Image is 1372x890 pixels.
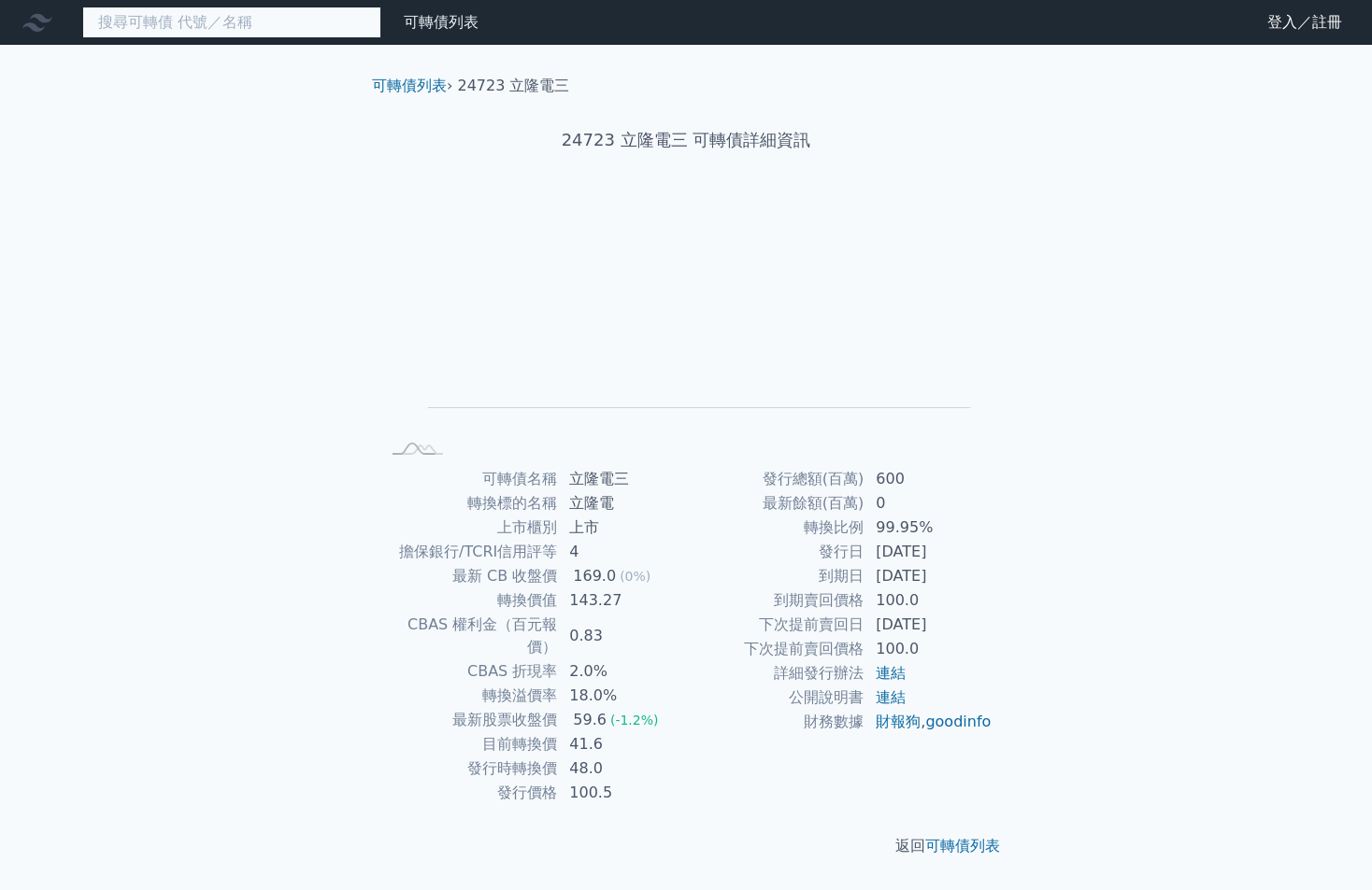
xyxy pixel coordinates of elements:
[686,540,865,564] td: 發行日
[620,569,650,584] span: (0%)
[379,613,558,659] td: CBAS 權利金（百元報價）
[925,837,1000,855] a: 可轉債列表
[357,127,1015,153] h1: 24723 立隆電三 可轉債詳細資訊
[686,685,865,710] td: 公開說明書
[404,13,479,31] a: 可轉債列表
[379,540,558,564] td: 擔保銀行/TCRI信用評等
[379,564,558,588] td: 最新 CB 收盤價
[876,664,906,682] a: 連結
[686,491,865,516] td: 最新餘額(百萬)
[865,710,993,734] td: ,
[558,491,686,516] td: 立隆電
[865,516,993,540] td: 99.95%
[925,713,991,730] a: goodinfo
[558,516,686,540] td: 上市
[686,588,865,613] td: 到期賣回價格
[876,713,921,730] a: 財報狗
[569,565,620,587] div: 169.0
[379,708,558,732] td: 最新股票收盤價
[865,467,993,491] td: 600
[686,564,865,588] td: 到期日
[410,212,971,435] g: Chart
[558,732,686,756] td: 41.6
[865,637,993,661] td: 100.0
[865,588,993,613] td: 100.0
[379,467,558,491] td: 可轉債名稱
[82,7,381,38] input: 搜尋可轉債 代號／名稱
[865,491,993,516] td: 0
[379,659,558,684] td: CBAS 折現率
[610,713,659,728] span: (-1.2%)
[686,467,865,491] td: 發行總額(百萬)
[379,491,558,516] td: 轉換標的名稱
[686,613,865,637] td: 下次提前賣回日
[558,613,686,659] td: 0.83
[458,75,570,97] li: 24723 立隆電三
[686,710,865,734] td: 財務數據
[379,516,558,540] td: 上市櫃別
[686,661,865,685] td: 詳細發行辦法
[379,732,558,756] td: 目前轉換價
[558,659,686,684] td: 2.0%
[558,781,686,805] td: 100.5
[569,709,610,731] div: 59.6
[558,467,686,491] td: 立隆電三
[876,688,906,706] a: 連結
[558,756,686,781] td: 48.0
[558,588,686,613] td: 143.27
[379,781,558,805] td: 發行價格
[686,637,865,661] td: 下次提前賣回價格
[372,75,452,97] li: ›
[865,540,993,564] td: [DATE]
[372,77,447,94] a: 可轉債列表
[686,516,865,540] td: 轉換比例
[379,756,558,781] td: 發行時轉換價
[357,835,1015,857] p: 返回
[865,564,993,588] td: [DATE]
[558,684,686,708] td: 18.0%
[379,684,558,708] td: 轉換溢價率
[379,588,558,613] td: 轉換價值
[1252,7,1357,37] a: 登入／註冊
[865,613,993,637] td: [DATE]
[558,540,686,564] td: 4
